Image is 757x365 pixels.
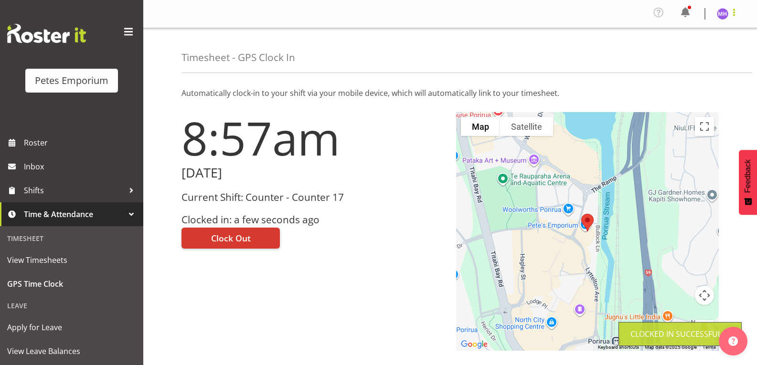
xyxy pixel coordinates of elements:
h2: [DATE] [181,166,445,180]
a: Apply for Leave [2,315,141,339]
span: Roster [24,136,139,150]
h3: Current Shift: Counter - Counter 17 [181,192,445,203]
h1: 8:57am [181,112,445,164]
img: Google [458,338,490,351]
div: Leave [2,296,141,315]
button: Show street map [461,117,500,136]
button: Keyboard shortcuts [598,344,639,351]
button: Map camera controls [695,286,714,305]
span: View Leave Balances [7,344,136,358]
a: View Timesheets [2,248,141,272]
button: Toggle fullscreen view [695,117,714,136]
span: Clock Out [211,232,251,244]
div: Timesheet [2,229,141,248]
span: Feedback [744,159,752,193]
div: Petes Emporium [35,73,108,88]
a: Terms (opens in new tab) [703,344,716,350]
img: mackenzie-halford4471.jpg [717,8,728,20]
span: Map data ©2025 Google [645,344,697,350]
a: Open this area in Google Maps (opens a new window) [458,338,490,351]
span: View Timesheets [7,253,136,267]
h4: Timesheet - GPS Clock In [181,52,295,63]
span: GPS Time Clock [7,277,136,291]
h3: Clocked in: a few seconds ago [181,214,445,225]
img: help-xxl-2.png [728,336,738,346]
span: Apply for Leave [7,320,136,334]
button: Show satellite imagery [500,117,553,136]
a: GPS Time Clock [2,272,141,296]
span: Shifts [24,183,124,198]
a: View Leave Balances [2,339,141,363]
span: Time & Attendance [24,207,124,221]
button: Feedback - Show survey [739,150,757,215]
div: Clocked in Successfully [630,328,730,340]
button: Clock Out [181,228,280,249]
p: Automatically clock-in to your shift via your mobile device, which will automatically link to you... [181,87,719,99]
button: Drag Pegman onto the map to open Street View [695,320,714,339]
span: Inbox [24,159,139,174]
img: Rosterit website logo [7,24,86,43]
